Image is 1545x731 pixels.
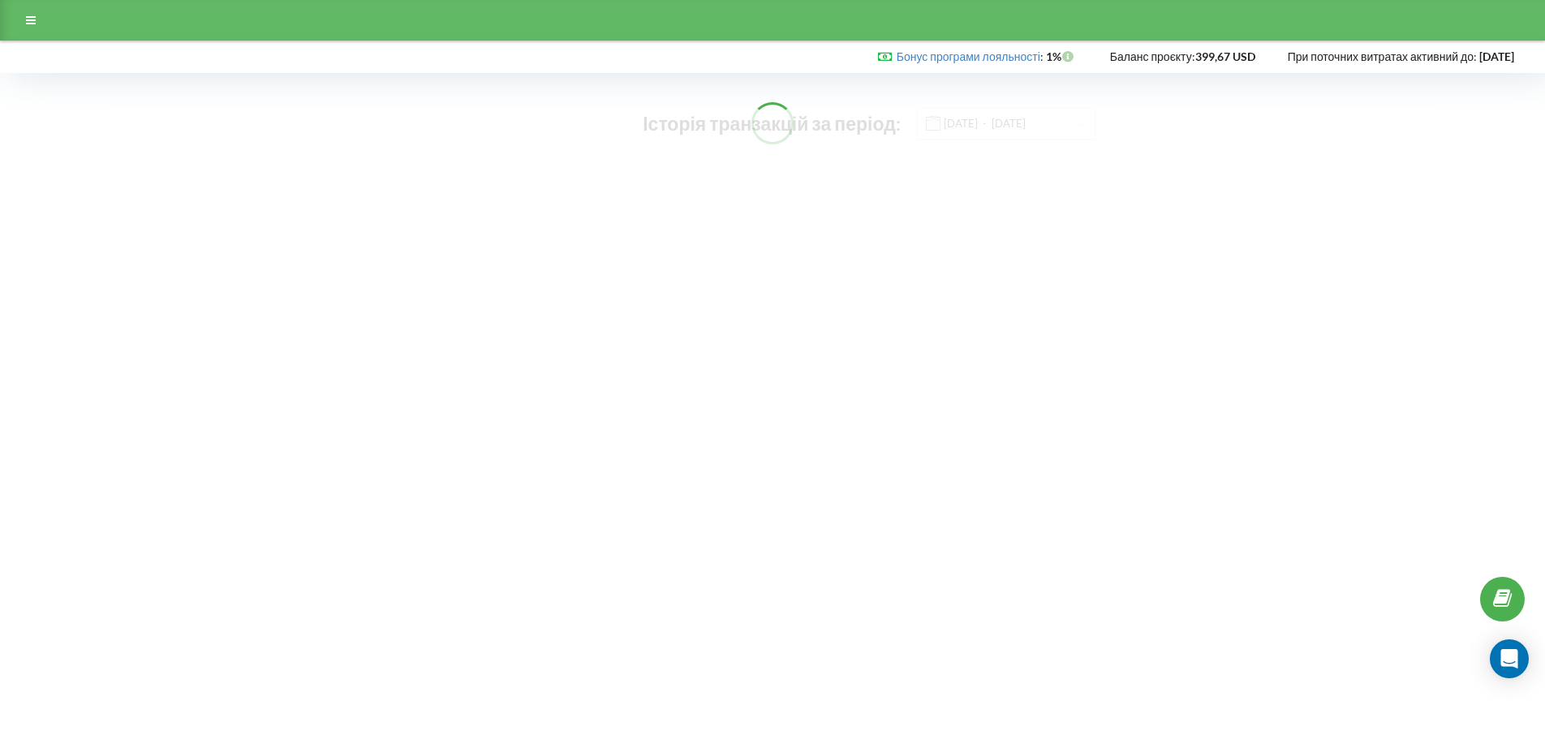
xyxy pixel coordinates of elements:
a: Бонус програми лояльності [897,49,1040,63]
span: Баланс проєкту: [1110,49,1195,63]
span: : [897,49,1044,63]
div: Open Intercom Messenger [1490,639,1529,678]
strong: 1% [1046,49,1078,63]
strong: [DATE] [1479,49,1514,63]
span: При поточних витратах активний до: [1288,49,1477,63]
strong: 399,67 USD [1195,49,1255,63]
